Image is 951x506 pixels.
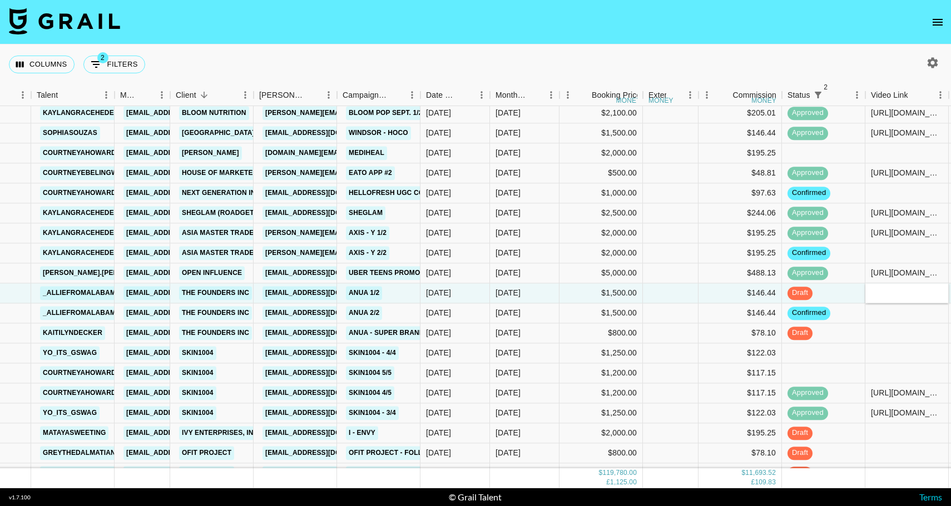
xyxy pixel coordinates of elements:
[426,348,451,359] div: 7/24/2025
[40,166,136,180] a: courtneyebelingwood
[871,228,943,239] div: https://www.tiktok.com/@kaylangracehedenskog/video/7546758121390132511
[496,428,521,439] div: Sep '25
[40,106,142,120] a: kaylangracehedenskog
[496,408,521,419] div: Sep '25
[420,84,490,106] div: Date Created
[179,186,300,200] a: Next Generation Influencers
[123,186,248,200] a: [EMAIL_ADDRESS][DOMAIN_NAME]
[787,428,813,439] span: draft
[58,87,73,103] button: Sort
[176,84,196,106] div: Client
[40,226,142,240] a: kaylangracehedenskog
[346,326,443,340] a: ANUA - Super Brand Day
[346,186,445,200] a: HelloFresh UGC Collab
[262,306,387,320] a: [EMAIL_ADDRESS][DOMAIN_NAME]
[40,246,142,260] a: kaylangracehedenskog
[262,366,387,380] a: [EMAIL_ADDRESS][DOMAIN_NAME]
[559,243,643,263] div: $2,000.00
[787,248,830,259] span: confirmed
[179,126,257,140] a: [GEOGRAPHIC_DATA]
[871,268,943,279] div: https://www.tiktok.com/@natalya.ayala/video/7550648782560546078
[179,266,245,280] a: Open Influence
[592,84,641,106] div: Booking Price
[496,388,521,399] div: Sep '25
[337,84,420,106] div: Campaign (Type)
[426,428,451,439] div: 7/30/2025
[559,183,643,203] div: $1,000.00
[262,166,444,180] a: [PERSON_NAME][EMAIL_ADDRESS][DOMAIN_NAME]
[496,208,521,219] div: Sep '25
[346,306,382,320] a: ANUA 2/2
[820,82,831,93] span: 2
[9,8,120,34] img: Grail Talent
[787,168,828,179] span: approved
[262,326,387,340] a: [EMAIL_ADDRESS][DOMAIN_NAME]
[496,84,527,106] div: Month Due
[123,446,248,460] a: [EMAIL_ADDRESS][DOMAIN_NAME]
[559,463,643,483] div: $800.00
[782,84,865,106] div: Status
[404,87,420,103] button: Menu
[496,468,521,479] div: Sep '25
[826,87,841,103] button: Sort
[123,146,248,160] a: [EMAIL_ADDRESS][DOMAIN_NAME]
[346,446,460,460] a: Ofit Project - Follow Me 2/2
[346,246,389,260] a: AXIS - Y 2/2
[699,243,782,263] div: $195.25
[259,84,305,106] div: [PERSON_NAME]
[179,366,216,380] a: SKIN1004
[123,266,248,280] a: [EMAIL_ADDRESS][DOMAIN_NAME]
[496,288,521,299] div: Sep '25
[40,266,162,280] a: [PERSON_NAME].[PERSON_NAME]
[865,84,949,106] div: Video Link
[40,446,118,460] a: greythedalmatian
[346,146,387,160] a: Mediheal
[179,306,252,320] a: The Founders Inc
[346,406,399,420] a: Skin1004 - 3/4
[179,406,216,420] a: SKIN1004
[787,128,828,139] span: approved
[559,363,643,383] div: $1,200.00
[699,223,782,243] div: $195.25
[559,343,643,363] div: $1,250.00
[559,443,643,463] div: $800.00
[123,386,248,400] a: [EMAIL_ADDRESS][DOMAIN_NAME]
[179,446,234,460] a: Ofit Project
[787,268,828,279] span: approved
[179,386,216,400] a: SKIN1004
[717,87,732,103] button: Sort
[559,223,643,243] div: $2,000.00
[666,87,682,103] button: Sort
[346,286,382,300] a: ANUA 1/2
[170,84,254,106] div: Client
[751,478,755,488] div: £
[559,283,643,303] div: $1,500.00
[346,366,394,380] a: Skin1004 5/5
[196,87,212,103] button: Sort
[123,346,248,360] a: [EMAIL_ADDRESS][DOMAIN_NAME]
[787,288,813,299] span: draft
[179,326,252,340] a: The Founders Inc
[496,448,521,459] div: Sep '25
[426,228,451,239] div: 8/5/2025
[559,163,643,183] div: $500.00
[426,148,451,159] div: 9/11/2025
[473,87,490,103] button: Menu
[262,466,387,480] a: [EMAIL_ADDRESS][DOMAIN_NAME]
[871,128,943,139] div: https://www.tiktok.com/@sophiasouzas/video/7550452522402598199
[123,246,248,260] a: [EMAIL_ADDRESS][DOMAIN_NAME]
[123,106,248,120] a: [EMAIL_ADDRESS][DOMAIN_NAME]
[426,108,451,119] div: 8/6/2025
[732,84,776,106] div: Commission
[305,87,320,103] button: Sort
[262,386,387,400] a: [EMAIL_ADDRESS][DOMAIN_NAME]
[871,168,943,179] div: https://www.tiktok.com/@courtneyebelingwood/video/7550192591560609037
[14,87,31,103] button: Menu
[527,87,543,103] button: Sort
[426,468,451,479] div: 8/8/2025
[559,403,643,423] div: $1,250.00
[908,87,924,103] button: Sort
[346,126,411,140] a: Windsor - HOCO
[543,87,559,103] button: Menu
[346,386,394,400] a: Skin1004 4/5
